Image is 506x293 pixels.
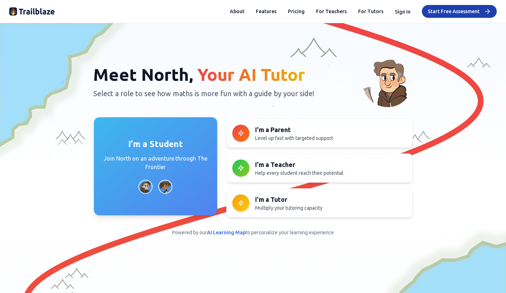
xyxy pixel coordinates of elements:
[358,8,383,15] a: For Tutors
[93,65,193,84] span: Meet North,
[255,159,407,169] h3: I'm a Teacher
[207,230,246,235] span: AI Learning Map
[255,194,407,204] h3: I'm a Tutor
[316,8,347,15] a: For Teachers
[226,188,413,218] button: I'm a TutorMultiply your tutoring capacity
[422,5,497,18] button: Start Free Assessment
[197,65,305,84] span: Your AI Tutor
[102,154,208,171] p: Join North on an adventure through The Frontier
[139,180,153,194] img: Boy Character
[255,169,407,177] p: Help every student reach their potential
[230,8,244,15] button: About
[288,8,305,15] button: Pricing
[94,117,217,215] button: I'm a StudentJoin North on an adventure through The FrontierBoy CharacterGirl Character
[226,153,413,183] button: I'm a TeacherHelp every student reach their potential
[255,125,407,135] h3: I'm a Parent
[255,204,407,211] p: Multiply your tutoring capacity
[128,139,183,150] h3: I'm a Student
[256,8,277,15] button: Features
[255,135,407,142] p: Level up fast with targeted support
[158,180,172,194] img: Girl Character
[363,57,413,107] img: North - AI Tutor
[395,7,411,16] button: Sign In
[9,6,55,17] img: Trailblaze
[9,229,497,236] p: Powered by our to personalize your learning experience
[93,89,333,99] p: Select a role to see how maths is more fun with a guide by your side!
[395,8,411,15] button: Sign In
[226,119,413,148] button: I'm a ParentLevel up fast with targeted support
